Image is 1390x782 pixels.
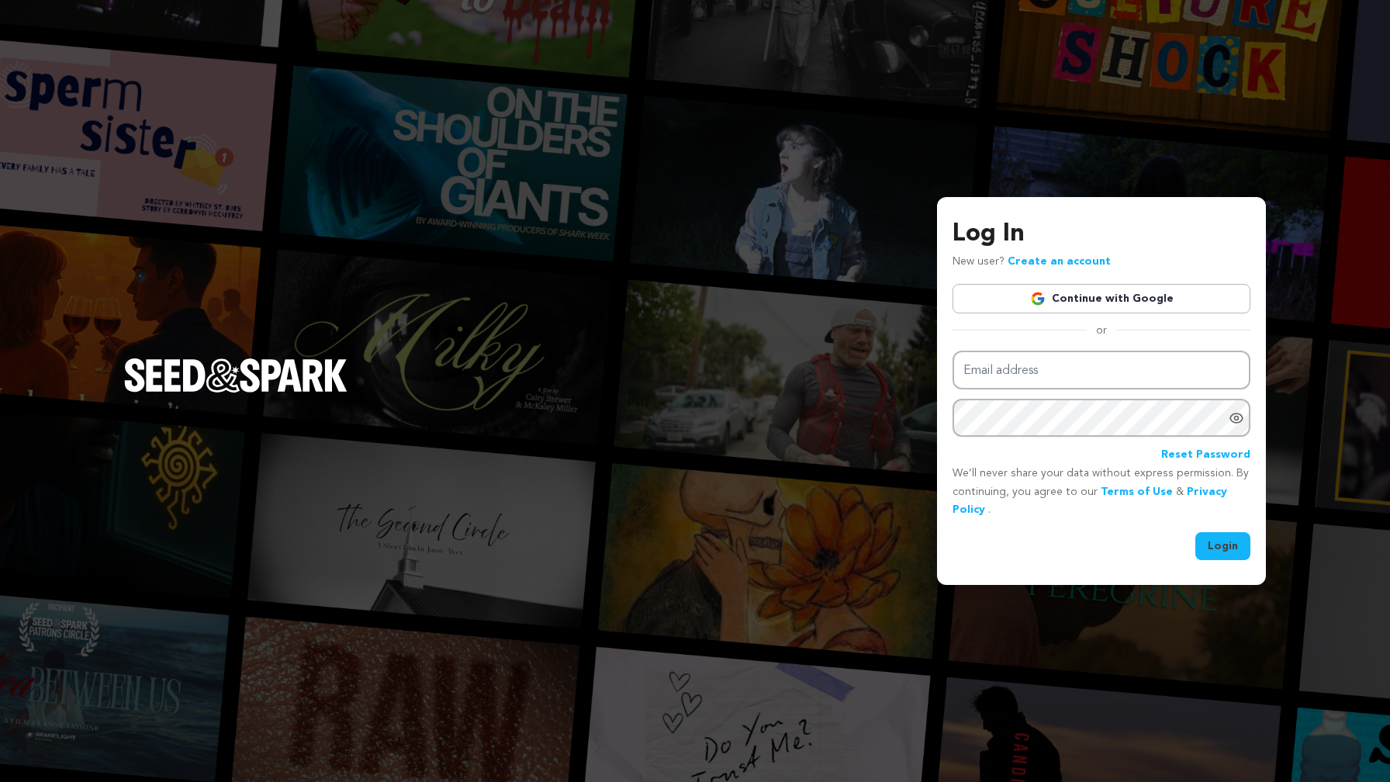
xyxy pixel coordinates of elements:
[953,465,1250,520] p: We’ll never share your data without express permission. By continuing, you agree to our & .
[1030,291,1046,306] img: Google logo
[124,358,347,424] a: Seed&Spark Homepage
[1229,410,1244,426] a: Show password as plain text. Warning: this will display your password on the screen.
[953,216,1250,253] h3: Log In
[124,358,347,393] img: Seed&Spark Logo
[1161,446,1250,465] a: Reset Password
[953,351,1250,390] input: Email address
[1008,256,1111,267] a: Create an account
[953,253,1111,272] p: New user?
[1101,486,1173,497] a: Terms of Use
[1195,532,1250,560] button: Login
[953,284,1250,313] a: Continue with Google
[1087,323,1116,338] span: or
